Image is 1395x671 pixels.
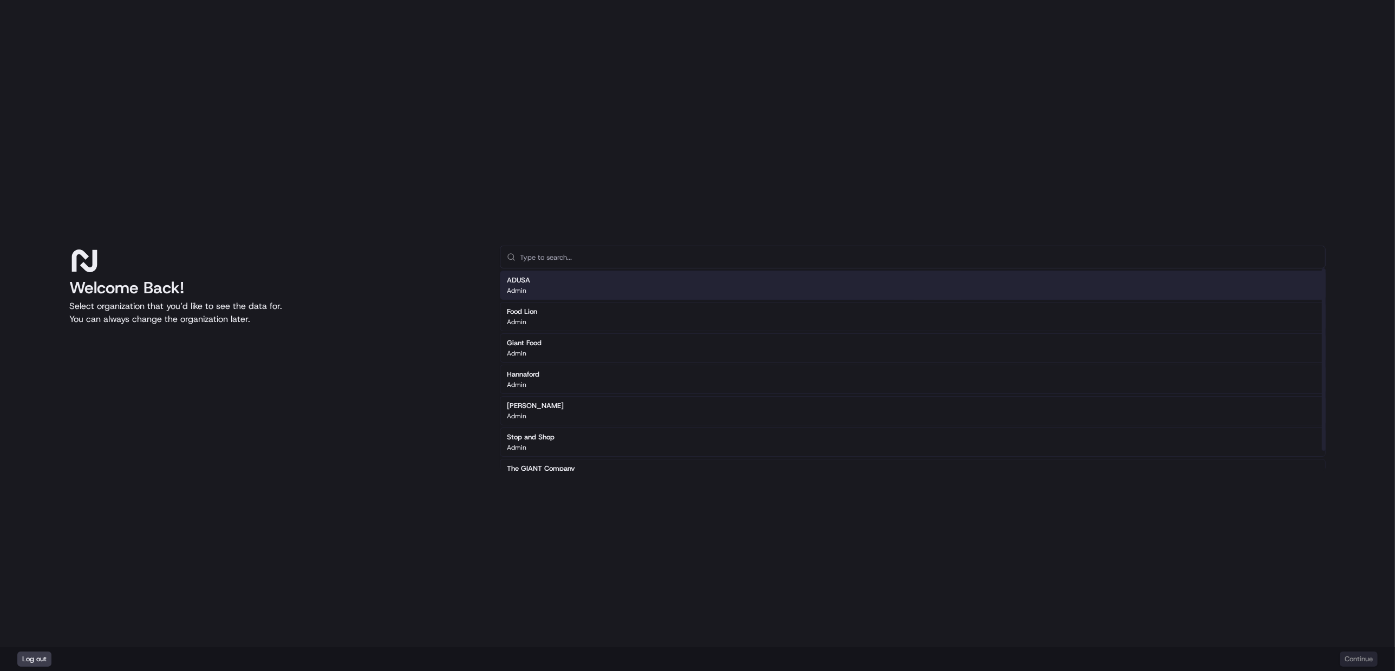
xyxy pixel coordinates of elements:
h2: [PERSON_NAME] [507,401,564,411]
h2: Hannaford [507,370,539,379]
h2: The GIANT Company [507,464,575,473]
p: Admin [507,318,526,326]
h2: Giant Food [507,338,542,348]
h2: ADUSA [507,275,530,285]
h1: Welcome Back! [69,278,483,298]
p: Admin [507,286,526,295]
h2: Food Lion [507,307,537,317]
p: Admin [507,349,526,358]
p: Admin [507,380,526,389]
p: Admin [507,412,526,420]
input: Type to search... [520,246,1319,268]
button: Log out [17,652,51,667]
p: Select organization that you’d like to see the data for. You can always change the organization l... [69,300,483,326]
div: Suggestions [500,268,1326,490]
p: Admin [507,443,526,452]
h2: Stop and Shop [507,432,555,442]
